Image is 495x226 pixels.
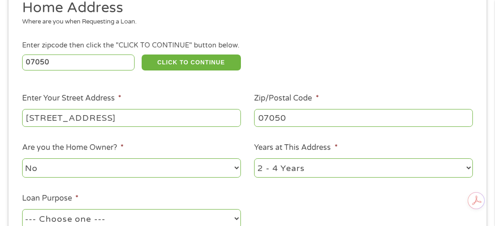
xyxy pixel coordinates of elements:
[22,94,121,103] label: Enter Your Street Address
[22,109,241,127] input: 1 Main Street
[22,55,135,70] input: Enter Zipcode (e.g 01510)
[22,17,466,27] div: Where are you when Requesting a Loan.
[254,94,319,103] label: Zip/Postal Code
[22,40,473,51] div: Enter zipcode then click the "CLICK TO CONTINUE" button below.
[22,143,124,153] label: Are you the Home Owner?
[142,55,241,70] button: CLICK TO CONTINUE
[254,143,337,153] label: Years at This Address
[22,194,79,203] label: Loan Purpose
